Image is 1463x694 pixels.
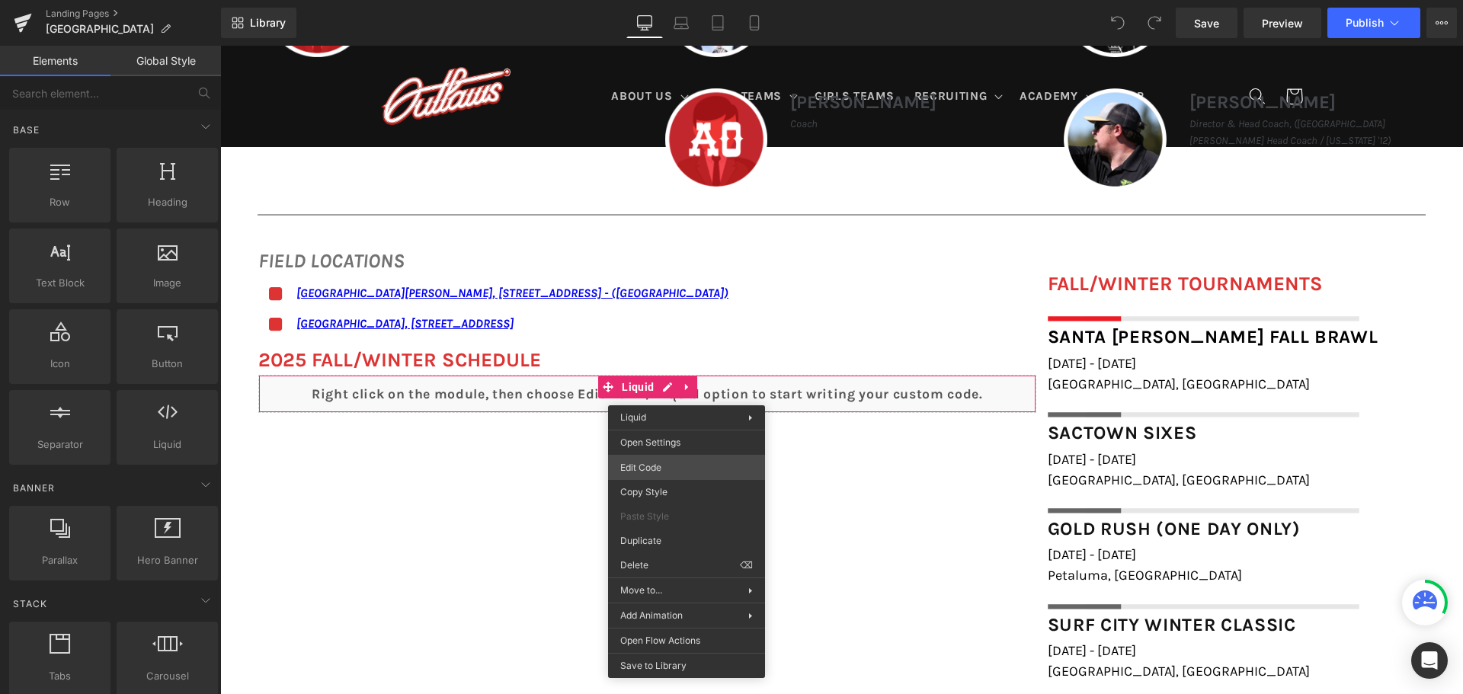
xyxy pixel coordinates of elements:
[620,436,753,449] span: Open Settings
[570,43,798,70] h1: [PERSON_NAME]
[1139,8,1170,38] button: Redo
[1327,8,1420,38] button: Publish
[121,194,213,210] span: Heading
[736,8,773,38] a: Mobile
[121,437,213,453] span: Liquid
[1244,8,1321,38] a: Preview
[110,46,221,76] a: Global Style
[620,461,753,475] span: Edit Code
[828,330,1090,347] span: [GEOGRAPHIC_DATA], [GEOGRAPHIC_DATA]
[1194,15,1219,31] span: Save
[828,568,1076,590] span: Surf City Winter Classic
[121,356,213,372] span: Button
[76,240,508,254] a: [GEOGRAPHIC_DATA][PERSON_NAME], [STREET_ADDRESS] - ([GEOGRAPHIC_DATA])
[620,659,753,673] span: Save to Library
[121,668,213,684] span: Carousel
[14,437,106,453] span: Separator
[620,510,753,523] span: Paste Style
[250,16,286,30] span: Library
[11,123,41,137] span: Base
[46,8,221,20] a: Landing Pages
[14,668,106,684] span: Tabs
[1346,17,1384,29] span: Publish
[620,558,740,572] span: Delete
[1426,8,1457,38] button: More
[969,72,1170,101] i: Director & Head Coach, ([GEOGRAPHIC_DATA][PERSON_NAME] Head Coach / [US_STATE] '12)
[740,558,753,572] span: ⌫
[620,584,748,597] span: Move to...
[828,280,1158,302] b: Santa [PERSON_NAME] Fall Brawl
[570,72,597,85] i: Coach
[620,485,753,499] span: Copy Style
[121,552,213,568] span: Hero Banner
[828,472,1080,494] b: Gold Rush (one day only)
[620,609,748,622] span: Add Animation
[828,376,977,398] span: Sactown Sixes
[828,405,916,422] span: [DATE] - [DATE]
[828,426,1090,443] span: [GEOGRAPHIC_DATA], [GEOGRAPHIC_DATA]
[969,43,1197,70] h1: [PERSON_NAME]
[14,275,106,291] span: Text Block
[620,634,753,648] span: Open Flow Actions
[46,23,154,35] span: [GEOGRAPHIC_DATA]
[221,8,296,38] a: New Library
[699,8,736,38] a: Tablet
[11,481,56,495] span: Banner
[1262,15,1303,31] span: Preview
[11,596,49,611] span: Stack
[828,617,1090,634] span: [GEOGRAPHIC_DATA], [GEOGRAPHIC_DATA]
[626,8,663,38] a: Desktop
[828,226,1103,250] span: FALL/WINTER TOURNAMENTS
[620,534,753,548] span: Duplicate
[76,270,293,285] a: [GEOGRAPHIC_DATA], [STREET_ADDRESS]
[663,8,699,38] a: Laptop
[14,194,106,210] span: Row
[457,330,477,353] a: Expand / Collapse
[828,501,916,517] span: [DATE] - [DATE]
[398,330,437,353] span: Liquid
[1103,8,1133,38] button: Undo
[1411,642,1448,679] div: Open Intercom Messenger
[14,552,106,568] span: Parallax
[38,302,321,326] span: 2025 FALL/WINTER Schedule
[828,521,1022,538] span: Petaluma, [GEOGRAPHIC_DATA]
[620,411,646,423] span: Liquid
[828,309,916,326] span: [DATE] - [DATE]
[38,203,184,227] i: FIELD LOCATIONS
[121,275,213,291] span: Image
[828,596,916,613] span: [DATE] - [DATE]
[14,356,106,372] span: Icon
